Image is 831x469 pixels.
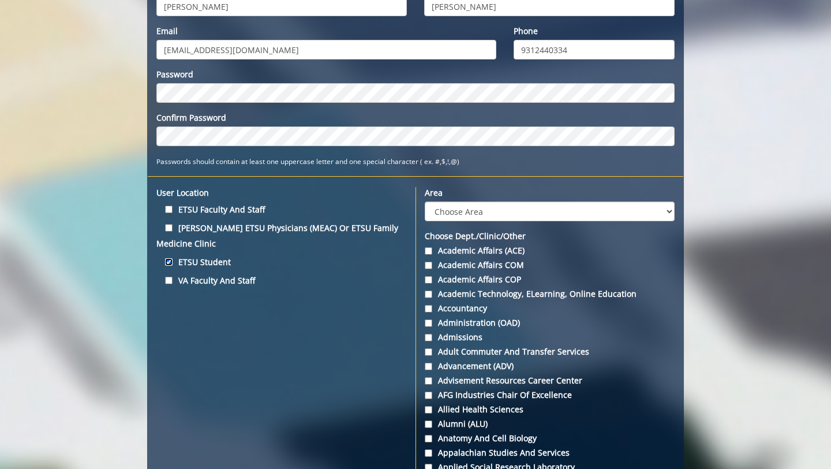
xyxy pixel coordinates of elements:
[425,230,675,242] label: Choose Dept./Clinic/Other
[425,274,675,285] label: Academic Affairs COP
[514,25,675,37] label: Phone
[425,245,675,256] label: Academic Affairs (ACE)
[156,273,407,288] label: VA Faculty and Staff
[425,187,675,199] label: Area
[425,404,675,415] label: Allied Health Sciences
[425,389,675,401] label: AFG Industries Chair of Excellence
[425,447,675,459] label: Appalachian Studies and Services
[425,259,675,271] label: Academic Affairs COM
[156,254,407,270] label: ETSU Student
[425,317,675,329] label: Administration (OAD)
[156,112,675,124] label: Confirm Password
[156,202,407,217] label: ETSU Faculty and Staff
[425,303,675,314] label: Accountancy
[156,69,675,80] label: Password
[156,220,407,251] label: [PERSON_NAME] ETSU Physicians (MEAC) or ETSU Family Medicine Clinic
[156,187,407,199] label: User location
[425,346,675,358] label: Adult Commuter and Transfer Services
[156,25,496,37] label: Email
[425,288,675,300] label: Academic Technology, eLearning, Online Education
[425,332,675,343] label: Admissions
[425,418,675,430] label: Alumni (ALU)
[425,360,675,372] label: Advancement (ADV)
[156,157,459,166] small: Passwords should contain at least one uppercase letter and one special character ( ex. #,$,!,@)
[425,375,675,386] label: Advisement Resources Career Center
[425,433,675,444] label: Anatomy and Cell Biology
